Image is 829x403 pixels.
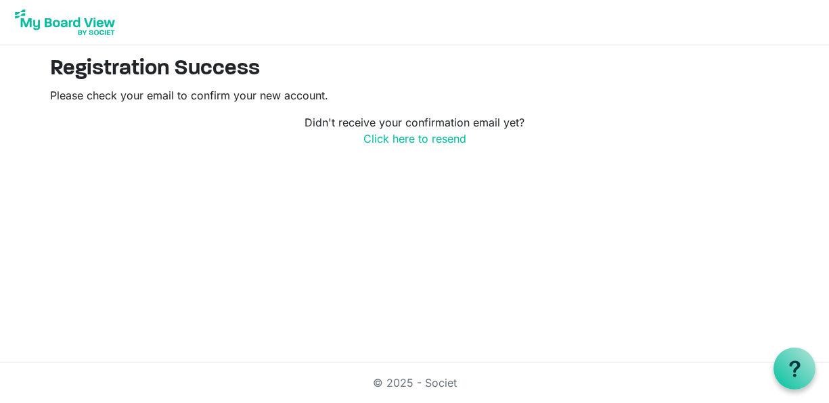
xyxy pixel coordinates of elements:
a: Click here to resend [363,132,466,145]
a: © 2025 - Societ [373,376,457,389]
p: Please check your email to confirm your new account. [50,87,780,103]
h2: Registration Success [50,56,780,82]
p: Didn't receive your confirmation email yet? [50,114,780,147]
img: My Board View Logo [11,5,119,39]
